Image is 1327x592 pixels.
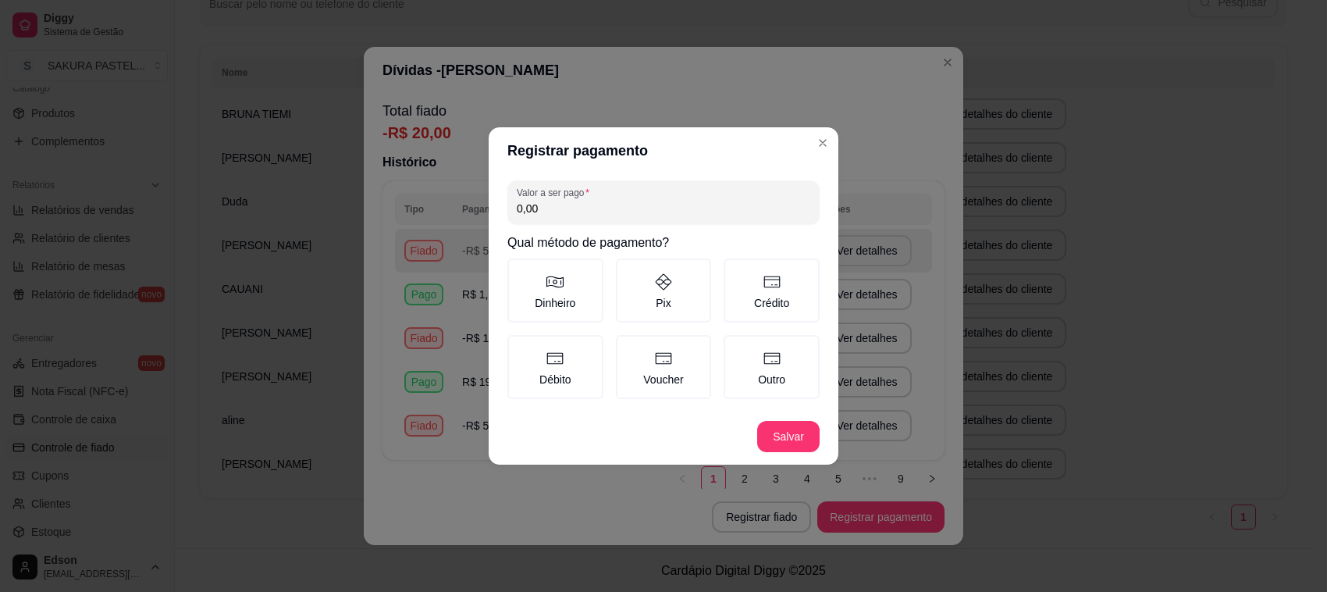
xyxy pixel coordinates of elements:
[507,259,603,323] label: Dinheiro
[616,259,712,323] label: Pix
[517,201,810,216] input: Valor a ser pago
[724,335,820,399] label: Outro
[507,234,820,252] h2: Qual método de pagamento?
[757,421,820,452] button: Salvar
[724,259,820,323] label: Crédito
[489,127,838,174] header: Registrar pagamento
[810,130,835,155] button: Close
[616,335,712,399] label: Voucher
[517,186,595,199] label: Valor a ser pago
[507,335,603,399] label: Débito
